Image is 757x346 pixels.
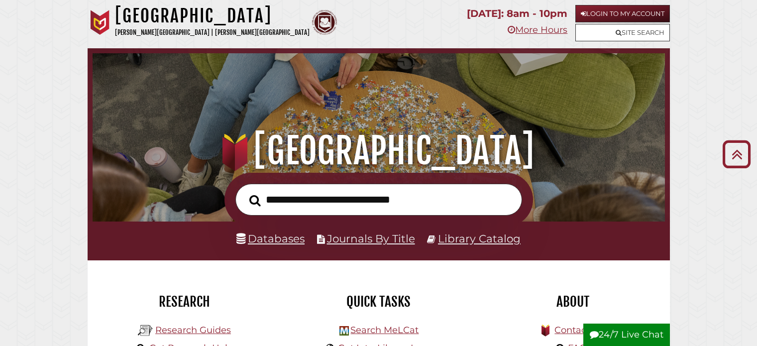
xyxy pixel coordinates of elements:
[312,10,337,35] img: Calvin Theological Seminary
[236,232,305,245] a: Databases
[115,5,310,27] h1: [GEOGRAPHIC_DATA]
[289,293,468,310] h2: Quick Tasks
[327,232,415,245] a: Journals By Title
[508,24,567,35] a: More Hours
[244,192,266,209] button: Search
[438,232,521,245] a: Library Catalog
[249,194,261,206] i: Search
[339,326,349,336] img: Hekman Library Logo
[575,5,670,22] a: Login to My Account
[104,129,653,173] h1: [GEOGRAPHIC_DATA]
[575,24,670,41] a: Site Search
[138,323,153,338] img: Hekman Library Logo
[350,325,419,336] a: Search MeLCat
[95,293,274,310] h2: Research
[554,325,604,336] a: Contact Us
[115,27,310,38] p: [PERSON_NAME][GEOGRAPHIC_DATA] | [PERSON_NAME][GEOGRAPHIC_DATA]
[467,5,567,22] p: [DATE]: 8am - 10pm
[719,146,755,162] a: Back to Top
[88,10,112,35] img: Calvin University
[483,293,662,310] h2: About
[155,325,231,336] a: Research Guides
